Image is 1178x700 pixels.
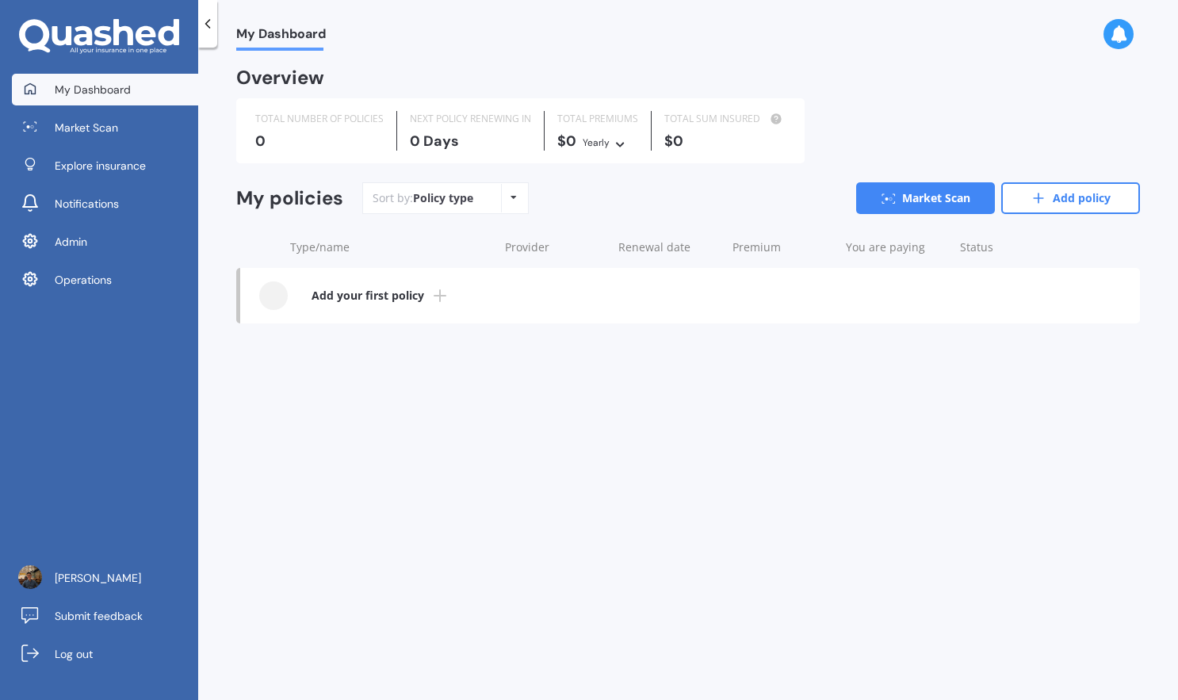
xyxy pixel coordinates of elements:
[55,272,112,288] span: Operations
[12,264,198,296] a: Operations
[312,288,424,304] b: Add your first policy
[55,646,93,662] span: Log out
[255,111,384,127] div: TOTAL NUMBER OF POLICIES
[18,565,42,589] img: ACg8ocJLa-csUtcL-80ItbA20QSwDJeqfJvWfn8fgM9RBEIPTcSLDHdf=s96-c
[55,196,119,212] span: Notifications
[290,239,492,255] div: Type/name
[12,74,198,105] a: My Dashboard
[12,112,198,143] a: Market Scan
[410,133,531,149] div: 0 Days
[960,239,1061,255] div: Status
[55,570,141,586] span: [PERSON_NAME]
[664,133,786,149] div: $0
[618,239,719,255] div: Renewal date
[505,239,606,255] div: Provider
[12,638,198,670] a: Log out
[856,182,995,214] a: Market Scan
[732,239,833,255] div: Premium
[664,111,786,127] div: TOTAL SUM INSURED
[846,239,947,255] div: You are paying
[413,190,473,206] div: Policy type
[12,150,198,182] a: Explore insurance
[12,226,198,258] a: Admin
[236,26,326,48] span: My Dashboard
[12,188,198,220] a: Notifications
[557,133,638,151] div: $0
[55,120,118,136] span: Market Scan
[12,600,198,632] a: Submit feedback
[55,234,87,250] span: Admin
[55,608,143,624] span: Submit feedback
[240,268,1140,323] a: Add your first policy
[557,111,638,127] div: TOTAL PREMIUMS
[583,135,610,151] div: Yearly
[373,190,473,206] div: Sort by:
[255,133,384,149] div: 0
[12,562,198,594] a: [PERSON_NAME]
[410,111,531,127] div: NEXT POLICY RENEWING IN
[55,82,131,98] span: My Dashboard
[236,187,343,210] div: My policies
[55,158,146,174] span: Explore insurance
[1001,182,1140,214] a: Add policy
[236,70,324,86] div: Overview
